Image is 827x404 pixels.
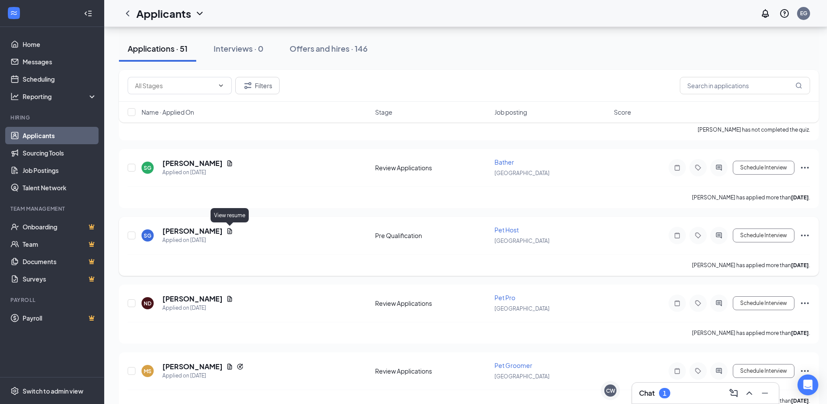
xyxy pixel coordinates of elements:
svg: ComposeMessage [728,388,739,398]
span: [GEOGRAPHIC_DATA] [494,305,550,312]
button: Schedule Interview [733,296,794,310]
svg: Minimize [760,388,770,398]
svg: Note [672,164,682,171]
div: Open Intercom Messenger [797,374,818,395]
div: Team Management [10,205,95,212]
a: OnboardingCrown [23,218,97,235]
svg: ChevronDown [194,8,205,19]
button: Filter Filters [235,77,280,94]
svg: Document [226,228,233,235]
div: Applied on [DATE] [162,304,233,312]
div: ND [144,300,152,307]
svg: Tag [693,232,703,239]
svg: Note [672,300,682,307]
b: [DATE] [791,397,809,404]
button: ChevronUp [742,386,756,400]
a: Sourcing Tools [23,144,97,162]
div: View resume [211,208,249,222]
div: Applied on [DATE] [162,236,233,245]
span: Job posting [494,108,527,116]
div: Pre Qualification [375,231,489,240]
div: MS [144,368,152,375]
div: Review Applications [375,163,489,172]
span: Name · Applied On [142,108,194,116]
div: 1 [663,390,666,397]
svg: ChevronLeft [122,8,133,19]
span: Pet Pro [494,294,515,301]
button: Schedule Interview [733,228,794,242]
svg: Ellipses [800,366,810,376]
a: Job Postings [23,162,97,179]
svg: Tag [693,164,703,171]
div: Reporting [23,92,97,101]
h5: [PERSON_NAME] [162,226,223,236]
svg: Note [672,368,682,374]
div: Payroll [10,296,95,304]
a: PayrollCrown [23,309,97,327]
span: Pet Host [494,226,519,234]
b: [DATE] [791,194,809,201]
a: TeamCrown [23,235,97,253]
div: EG [800,10,807,17]
div: Switch to admin view [23,387,83,395]
span: Pet Groomer [494,361,532,369]
div: Hiring [10,114,95,121]
div: Applied on [DATE] [162,371,244,380]
div: Review Applications [375,367,489,375]
b: [DATE] [791,262,809,268]
svg: QuestionInfo [779,8,790,19]
svg: ActiveChat [714,300,724,307]
p: [PERSON_NAME] has applied more than . [692,194,810,201]
svg: ChevronDown [217,82,224,89]
span: Score [614,108,631,116]
svg: Reapply [237,363,244,370]
svg: ActiveChat [714,164,724,171]
a: Messages [23,53,97,70]
a: Talent Network [23,179,97,196]
svg: Tag [693,300,703,307]
svg: Ellipses [800,230,810,241]
svg: Notifications [760,8,771,19]
svg: ActiveChat [714,368,724,374]
svg: Tag [693,368,703,374]
div: Offers and hires · 146 [290,43,368,54]
a: Applicants [23,127,97,144]
svg: Document [226,295,233,302]
svg: Ellipses [800,298,810,308]
svg: MagnifyingGlass [795,82,802,89]
a: Home [23,36,97,53]
h1: Applicants [136,6,191,21]
input: All Stages [135,81,214,90]
input: Search in applications [680,77,810,94]
svg: ChevronUp [744,388,755,398]
svg: ActiveChat [714,232,724,239]
div: Applied on [DATE] [162,168,233,177]
button: Schedule Interview [733,364,794,378]
div: SG [144,232,152,239]
svg: Settings [10,387,19,395]
p: [PERSON_NAME] has applied more than . [692,262,810,269]
div: Review Applications [375,299,489,308]
div: CW [606,387,615,394]
h5: [PERSON_NAME] [162,362,223,371]
a: Scheduling [23,70,97,88]
h5: [PERSON_NAME] [162,159,223,168]
button: Minimize [758,386,772,400]
svg: Collapse [84,9,92,18]
svg: Filter [243,80,253,91]
span: [GEOGRAPHIC_DATA] [494,238,550,244]
span: [GEOGRAPHIC_DATA] [494,170,550,176]
div: Applications · 51 [128,43,188,54]
button: ComposeMessage [727,386,741,400]
svg: Analysis [10,92,19,101]
h3: Chat [639,388,655,398]
p: [PERSON_NAME] has applied more than . [692,329,810,337]
div: SG [144,164,152,172]
span: Bather [494,158,514,166]
div: Interviews · 0 [214,43,264,54]
svg: WorkstreamLogo [10,9,18,17]
b: [DATE] [791,330,809,336]
svg: Document [226,363,233,370]
svg: Ellipses [800,162,810,173]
